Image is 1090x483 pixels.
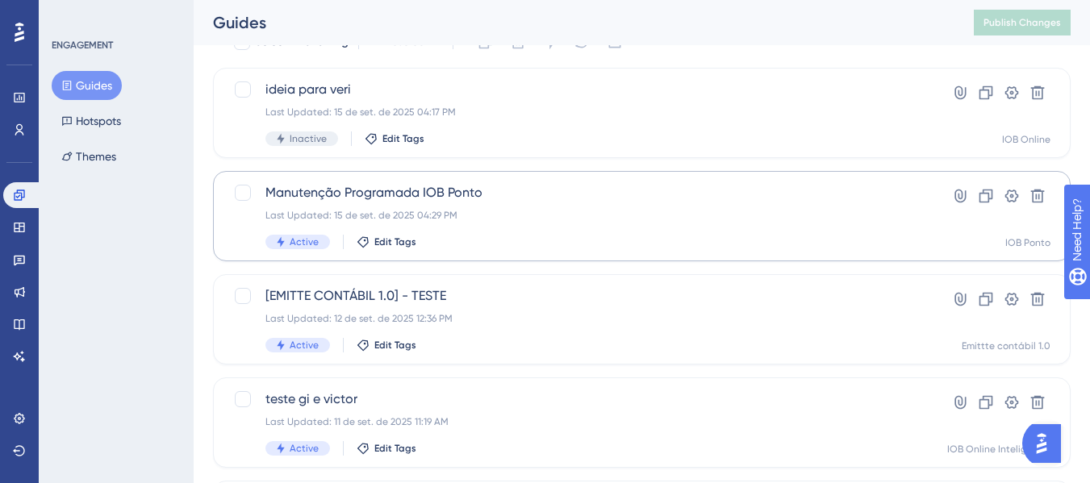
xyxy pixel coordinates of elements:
[365,132,424,145] button: Edit Tags
[52,39,113,52] div: ENGAGEMENT
[1022,419,1071,468] iframe: UserGuiding AI Assistant Launcher
[265,286,889,306] span: [EMITTE CONTÁBIL 1.0] - TESTE
[265,389,889,409] span: teste gi e victor
[290,235,319,248] span: Active
[52,106,131,135] button: Hotspots
[265,183,889,202] span: Manutenção Programada IOB Ponto
[265,209,889,222] div: Last Updated: 15 de set. de 2025 04:29 PM
[374,442,416,455] span: Edit Tags
[52,142,126,171] button: Themes
[1005,236,1050,249] div: IOB Ponto
[265,106,889,119] div: Last Updated: 15 de set. de 2025 04:17 PM
[374,235,416,248] span: Edit Tags
[52,71,122,100] button: Guides
[1002,133,1050,146] div: IOB Online
[374,339,416,352] span: Edit Tags
[962,339,1050,352] div: Emittte contábil 1.0
[947,443,1050,456] div: IOB Online Inteligência
[290,442,319,455] span: Active
[357,235,416,248] button: Edit Tags
[357,442,416,455] button: Edit Tags
[984,16,1061,29] span: Publish Changes
[213,11,933,34] div: Guides
[265,312,889,325] div: Last Updated: 12 de set. de 2025 12:36 PM
[265,415,889,428] div: Last Updated: 11 de set. de 2025 11:19 AM
[265,80,889,99] span: ideia para veri
[38,4,101,23] span: Need Help?
[357,339,416,352] button: Edit Tags
[974,10,1071,35] button: Publish Changes
[290,132,327,145] span: Inactive
[290,339,319,352] span: Active
[382,132,424,145] span: Edit Tags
